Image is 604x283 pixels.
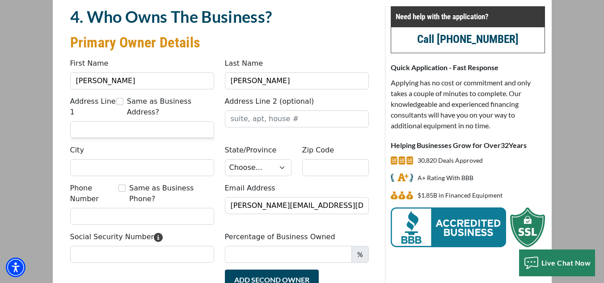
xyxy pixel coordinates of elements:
[225,145,277,156] label: State/Province
[418,190,503,201] p: $1,847,174,930 in Financed Equipment
[70,232,163,242] label: Social Security Number
[70,183,119,204] label: Phone Number
[70,6,369,27] h2: 4. Who Owns The Business?
[519,249,596,276] button: Live Chat Now
[225,58,263,69] label: Last Name
[541,258,591,267] span: Live Chat Now
[225,183,275,194] label: Email Address
[391,77,545,131] p: Applying has no cost or commitment and only takes a couple of minutes to complete. Our knowledgea...
[501,141,509,149] span: 32
[225,96,314,107] label: Address Line 2 (optional)
[351,246,369,263] span: %
[70,96,116,118] label: Address Line 1
[417,33,519,46] a: call (847) 897-2499
[127,96,214,118] label: Same as Business Address?
[391,207,545,247] img: BBB Acredited Business and SSL Protection
[418,155,483,166] p: 30,820 Deals Approved
[391,62,545,73] p: Quick Application - Fast Response
[225,110,369,127] input: suite, apt, house #
[70,145,84,156] label: City
[391,140,545,151] p: Helping Businesses Grow for Over Years
[396,11,540,22] p: Need help with the application?
[70,34,369,51] h3: Primary Owner Details
[302,145,334,156] label: Zip Code
[225,232,335,242] label: Percentage of Business Owned
[70,58,109,69] label: First Name
[129,183,214,204] label: Same as Business Phone?
[418,173,473,183] p: A+ Rating With BBB
[6,258,25,277] div: Accessibility Menu
[154,233,163,242] svg: Please enter your Social Security Number. We use this information to identify you and process you...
